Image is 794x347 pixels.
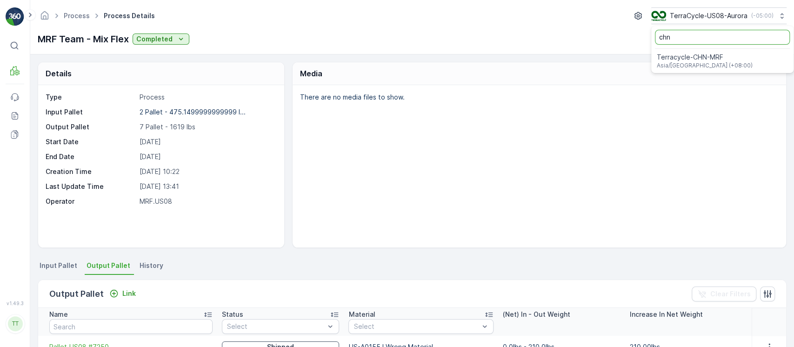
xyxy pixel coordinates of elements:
p: Material [348,310,375,319]
p: Creation Time [46,167,136,176]
p: 7 Pallet - 1619 lbs [140,122,275,132]
p: Type [46,93,136,102]
p: Completed [136,34,173,44]
p: Link [122,289,136,298]
span: v 1.49.3 [6,300,24,306]
p: Last Update Time [46,182,136,191]
p: TerraCycle-US08-Aurora [670,11,747,20]
a: Homepage [40,14,50,22]
p: [DATE] 13:41 [140,182,275,191]
p: [DATE] 10:22 [140,167,275,176]
a: Process [64,12,90,20]
span: Asia/[GEOGRAPHIC_DATA] (+08:00) [657,62,753,69]
p: Increase In Net Weight [630,310,703,319]
p: ( -05:00 ) [751,12,774,20]
p: Details [46,68,72,79]
span: Input Pallet [40,261,77,270]
div: TT [8,316,23,331]
p: Clear Filters [710,289,751,299]
span: Output Pallet [87,261,130,270]
input: Search [49,319,213,334]
p: Select [227,322,325,331]
button: Completed [133,33,189,45]
ul: Menu [651,26,794,73]
span: Process Details [102,11,157,20]
p: Process [140,93,275,102]
button: Clear Filters [692,287,756,301]
p: Operator [46,197,136,206]
button: TerraCycle-US08-Aurora(-05:00) [651,7,787,24]
span: Terracycle-CHN-MRF [657,53,753,62]
p: Output Pallet [49,287,104,300]
p: Output Pallet [46,122,136,132]
p: [DATE] [140,152,275,161]
button: TT [6,308,24,340]
p: Status [222,310,243,319]
p: MRF.US08 [140,197,275,206]
span: History [140,261,163,270]
p: Start Date [46,137,136,147]
p: Media [300,68,322,79]
img: logo [6,7,24,26]
input: Search... [655,30,790,45]
p: MRF Team - Mix Flex [38,32,129,46]
img: image_ci7OI47.png [651,11,666,21]
p: [DATE] [140,137,275,147]
p: Select [354,322,479,331]
button: Link [106,288,140,299]
p: End Date [46,152,136,161]
p: There are no media files to show. [300,93,776,102]
p: (Net) In - Out Weight [503,310,570,319]
p: Input Pallet [46,107,136,117]
p: 2 Pallet - 475.1499999999999 l... [140,108,246,116]
p: Name [49,310,68,319]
